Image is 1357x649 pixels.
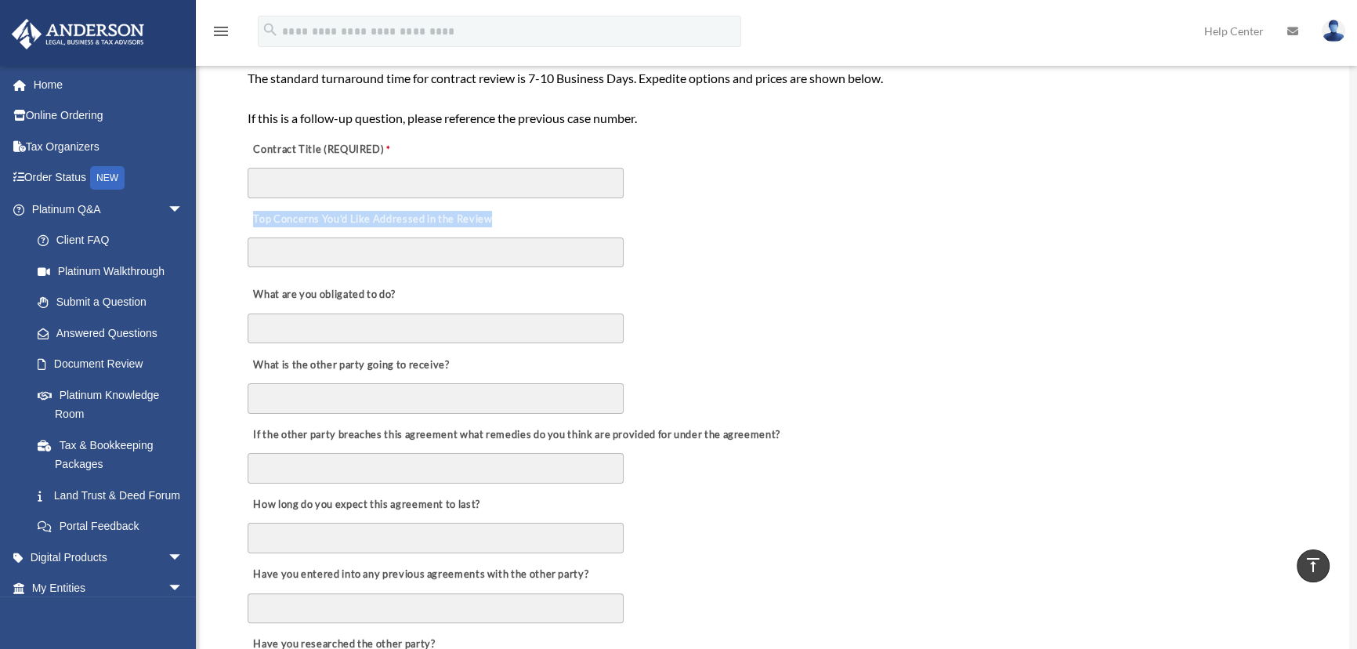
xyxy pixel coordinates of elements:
i: menu [212,22,230,41]
a: Digital Productsarrow_drop_down [11,542,207,573]
a: Order StatusNEW [11,162,207,194]
a: My Entitiesarrow_drop_down [11,573,207,604]
a: Portal Feedback [22,511,207,542]
a: Platinum Q&Aarrow_drop_down [11,194,207,225]
label: Have you entered into any previous agreements with the other party? [248,564,593,586]
a: Tax Organizers [11,131,207,162]
a: Tax & Bookkeeping Packages [22,430,207,480]
label: How long do you expect this agreement to last? [248,494,484,516]
a: Platinum Walkthrough [22,256,207,287]
img: User Pic [1322,20,1345,42]
img: Anderson Advisors Platinum Portal [7,19,149,49]
a: menu [212,27,230,41]
a: Platinum Knowledge Room [22,379,207,430]
label: What are you obligated to do? [248,285,404,306]
a: Answered Questions [22,317,207,349]
a: Land Trust & Deed Forum [22,480,207,511]
a: Online Ordering [11,100,207,132]
span: arrow_drop_down [168,194,199,226]
label: Top Concerns You’d Like Addressed in the Review [248,208,497,230]
i: vertical_align_top [1304,556,1323,575]
label: What is the other party going to receive? [248,354,454,376]
label: Contract Title (REQUIRED) [248,139,404,161]
label: If the other party breaches this agreement what remedies do you think are provided for under the ... [248,424,784,446]
a: Submit a Question [22,287,207,318]
div: The standard turnaround time for contract review is 7-10 Business Days. Expedite options and pric... [248,68,1302,129]
span: arrow_drop_down [168,542,199,574]
a: Client FAQ [22,225,207,256]
a: vertical_align_top [1297,549,1330,582]
i: search [262,21,279,38]
span: arrow_drop_down [168,573,199,605]
div: NEW [90,166,125,190]
a: Home [11,69,207,100]
a: Document Review [22,349,199,380]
